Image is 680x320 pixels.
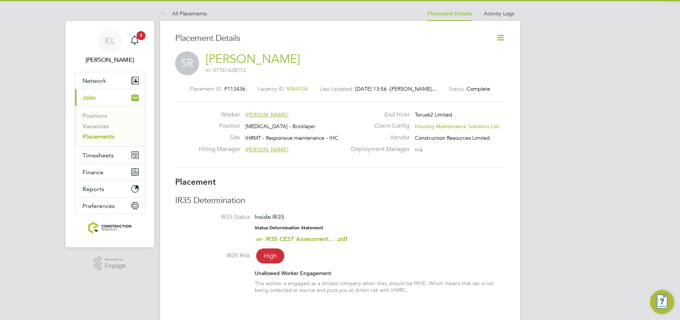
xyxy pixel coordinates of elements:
[199,111,240,119] label: Worker
[255,213,284,220] span: Inside IR35
[105,36,115,45] span: KL
[83,133,114,140] a: Placements
[75,147,145,163] button: Timesheets
[206,52,300,66] a: [PERSON_NAME]
[83,202,115,209] span: Preferences
[83,169,104,176] span: Finance
[175,51,199,75] span: SR
[427,10,472,17] a: Placement Details
[415,123,499,130] span: Housing Maintenance Solutions Ltd
[355,85,390,92] span: [DATE] 13:56 -
[75,89,145,106] button: Jobs
[266,235,348,242] a: IR35 CEST Assessment... .pdf
[175,252,250,260] label: IR35 Risk
[75,28,145,64] a: KL[PERSON_NAME]
[287,85,308,92] span: V064334
[94,256,126,271] a: Powered byEngage
[255,280,505,293] div: This worker is engaged as a limited company when they should be PAYE. Which means that tax is not...
[127,28,142,52] a: 1
[245,135,338,141] span: IHRMT - Responsive maintenance - IHC
[199,134,240,142] label: Site
[75,222,145,234] a: Go to home page
[66,21,154,247] nav: Main navigation
[175,213,250,221] label: IR35 Status
[75,181,145,197] button: Reports
[415,146,422,153] span: n/a
[245,111,288,118] span: [PERSON_NAME]
[347,145,410,153] label: Deployment Manager
[83,77,106,84] span: Network
[105,263,126,269] span: Engage
[255,225,323,230] strong: Status Determination Statement
[88,222,131,234] img: construction-resources-logo-retina.png
[415,135,490,141] span: Construction Resources Limited
[347,122,410,130] label: Client Config
[75,197,145,214] button: Preferences
[75,106,145,147] div: Jobs
[75,164,145,180] button: Finance
[650,290,674,314] button: Engage Resource Center
[256,248,284,263] span: High
[390,85,437,92] span: [PERSON_NAME]…
[245,146,288,153] span: [PERSON_NAME]
[484,10,514,17] a: Activity Logs
[105,256,126,263] span: Powered by
[83,123,109,130] a: Vacancies
[206,67,246,73] span: m: 07761428772
[320,85,352,92] label: Last Updated
[83,185,104,193] span: Reports
[449,85,464,92] label: Status
[190,85,221,92] label: Placement ID
[175,195,505,206] h3: IR35 Determination
[347,134,410,142] label: Vendor
[75,55,145,64] span: Kate Lomax
[255,270,505,277] div: Unallowed Worker Engagement
[199,122,240,130] label: Position
[415,111,452,118] span: Torus62 Limited
[83,152,114,159] span: Timesheets
[175,177,216,187] b: Placement
[83,94,96,101] span: Jobs
[175,33,485,44] h3: Placement Details
[347,111,410,119] label: End Hirer
[257,85,284,92] label: Vacancy ID
[75,72,145,89] button: Network
[245,123,315,130] span: [MEDICAL_DATA] - Bricklayer
[83,112,107,119] a: Positions
[199,145,240,153] label: Hiring Manager
[137,31,146,40] span: 1
[467,85,490,92] span: Complete
[224,85,245,92] span: P113436
[160,10,207,17] a: All Placements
